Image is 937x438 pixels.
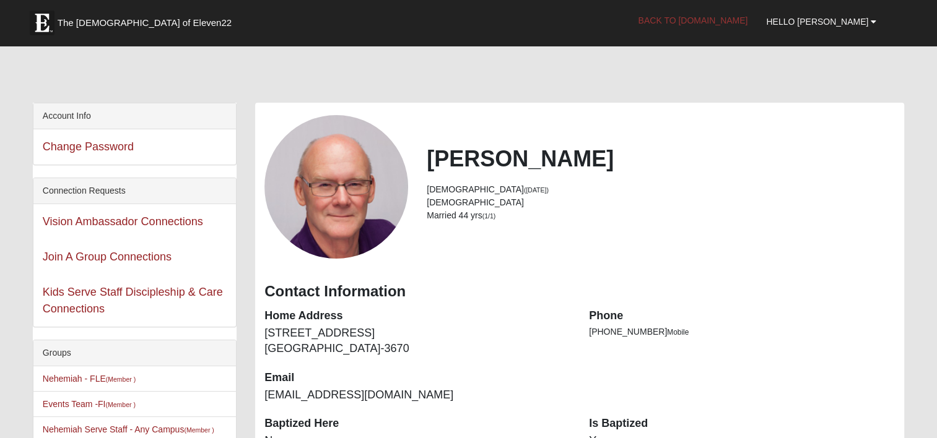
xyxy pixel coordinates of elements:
dt: Email [264,370,570,386]
a: Kids Serve Staff Discipleship & Care Connections [43,286,223,315]
a: Change Password [43,140,134,153]
li: [DEMOGRAPHIC_DATA] [427,196,895,209]
a: Vision Ambassador Connections [43,215,203,228]
img: Eleven22 logo [30,11,54,35]
div: Connection Requests [33,178,236,204]
span: Hello [PERSON_NAME] [766,17,868,27]
h2: [PERSON_NAME] [427,145,895,172]
a: View Fullsize Photo [264,115,408,259]
small: ([DATE]) [524,186,549,194]
div: Groups [33,340,236,366]
span: The [DEMOGRAPHIC_DATA] of Eleven22 [58,17,232,29]
dt: Home Address [264,308,570,324]
dt: Is Baptized [589,416,895,432]
a: Join A Group Connections [43,251,172,263]
dt: Phone [589,308,895,324]
li: [PHONE_NUMBER] [589,325,895,338]
span: Mobile [667,328,689,337]
a: Nehemiah Serve Staff - Any Campus(Member ) [43,424,214,434]
dd: [EMAIL_ADDRESS][DOMAIN_NAME] [264,387,570,403]
a: Hello [PERSON_NAME] [757,6,886,37]
small: (Member ) [106,401,136,408]
a: The [DEMOGRAPHIC_DATA] of Eleven22 [24,4,271,35]
h3: Contact Information [264,283,895,301]
a: Events Team -FI(Member ) [43,399,136,409]
a: Back to [DOMAIN_NAME] [629,5,757,36]
small: (Member ) [106,376,136,383]
div: Account Info [33,103,236,129]
small: (Member ) [184,426,214,434]
a: Nehemiah - FLE(Member ) [43,374,136,384]
dd: [STREET_ADDRESS] [GEOGRAPHIC_DATA]-3670 [264,325,570,357]
li: Married 44 yrs [427,209,895,222]
small: (1/1) [482,212,496,220]
dt: Baptized Here [264,416,570,432]
li: [DEMOGRAPHIC_DATA] [427,183,895,196]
